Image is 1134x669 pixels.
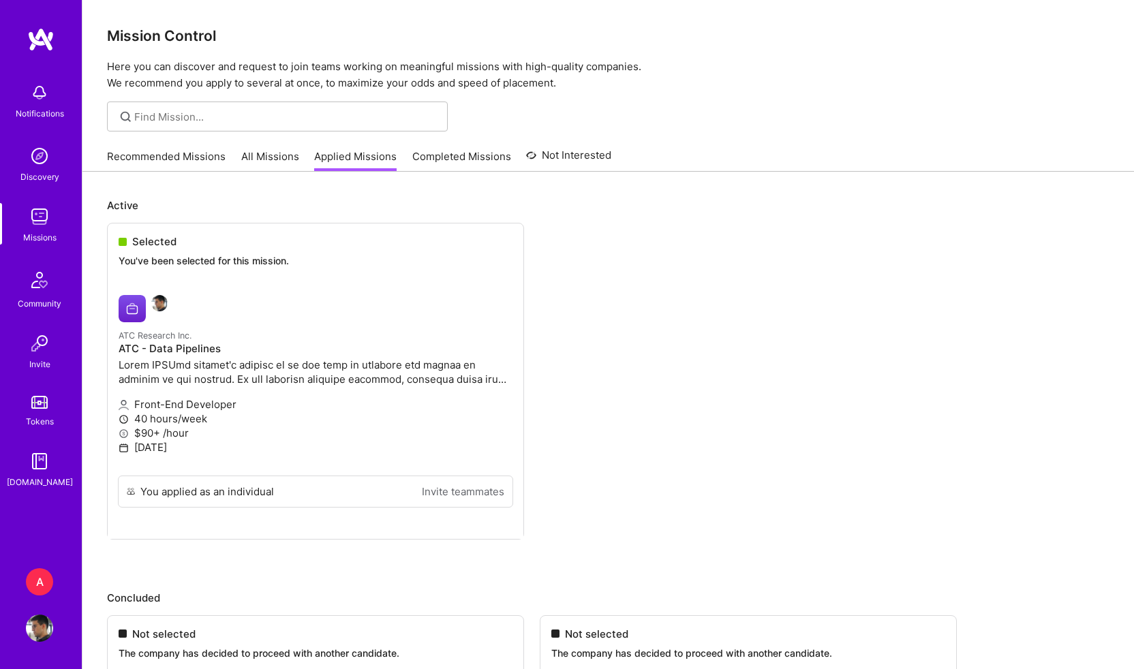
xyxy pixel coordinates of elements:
[107,591,1109,605] p: Concluded
[29,357,50,371] div: Invite
[314,149,397,172] a: Applied Missions
[22,568,57,595] a: A
[26,142,53,170] img: discovery
[107,198,1109,213] p: Active
[107,27,1109,44] h3: Mission Control
[7,475,73,489] div: [DOMAIN_NAME]
[118,109,134,125] i: icon SearchGrey
[26,79,53,106] img: bell
[26,448,53,475] img: guide book
[412,149,511,172] a: Completed Missions
[26,614,53,642] img: User Avatar
[134,110,438,124] input: Find Mission...
[22,614,57,642] a: User Avatar
[107,149,226,172] a: Recommended Missions
[16,106,64,121] div: Notifications
[27,27,55,52] img: logo
[23,230,57,245] div: Missions
[526,147,611,172] a: Not Interested
[107,59,1109,91] p: Here you can discover and request to join teams working on meaningful missions with high-quality ...
[26,330,53,357] img: Invite
[26,568,53,595] div: A
[26,414,54,429] div: Tokens
[241,149,299,172] a: All Missions
[18,296,61,311] div: Community
[26,203,53,230] img: teamwork
[20,170,59,184] div: Discovery
[31,396,48,409] img: tokens
[23,264,56,296] img: Community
